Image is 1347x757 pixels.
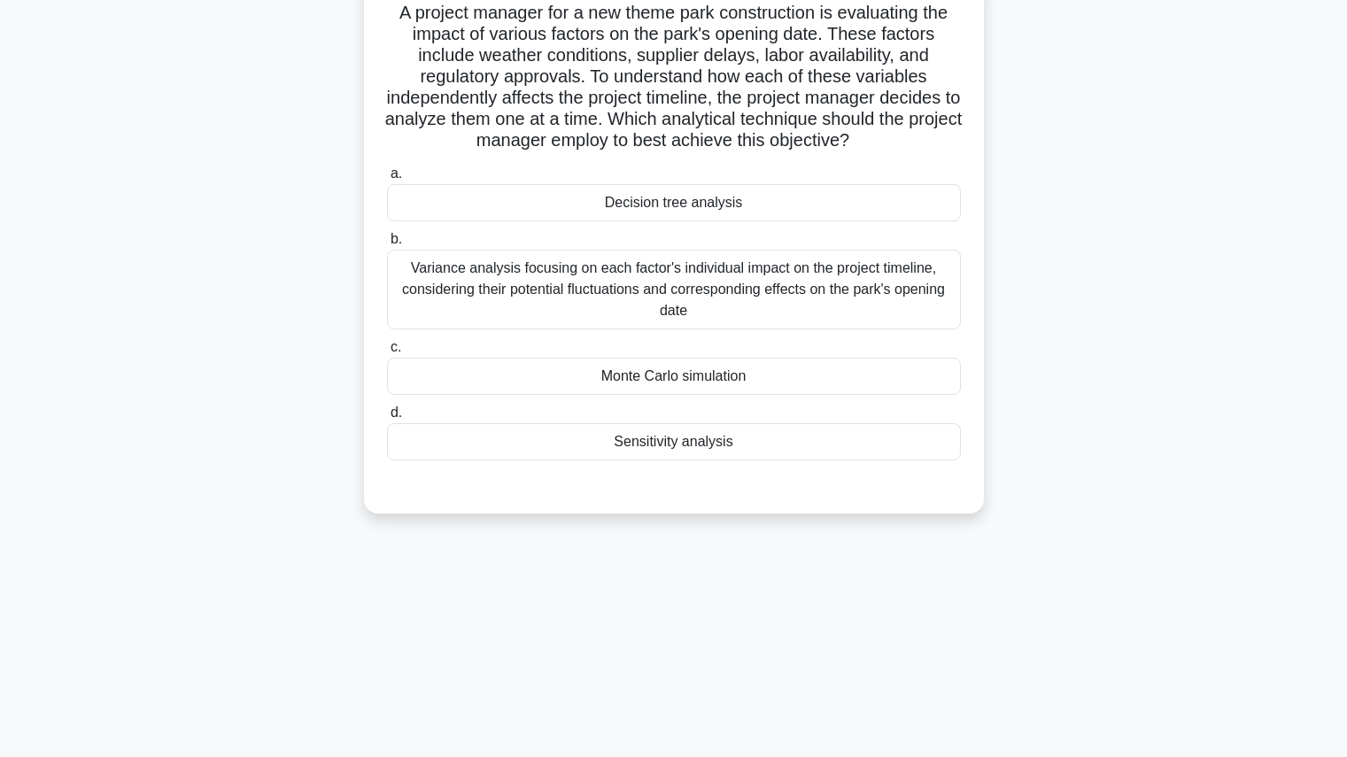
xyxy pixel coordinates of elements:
div: Sensitivity analysis [387,423,961,460]
div: Decision tree analysis [387,184,961,221]
span: a. [391,166,402,181]
span: c. [391,339,401,354]
div: Variance analysis focusing on each factor's individual impact on the project timeline, considerin... [387,250,961,329]
h5: A project manager for a new theme park construction is evaluating the impact of various factors o... [385,2,963,152]
span: b. [391,231,402,246]
div: Monte Carlo simulation [387,358,961,395]
span: d. [391,405,402,420]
